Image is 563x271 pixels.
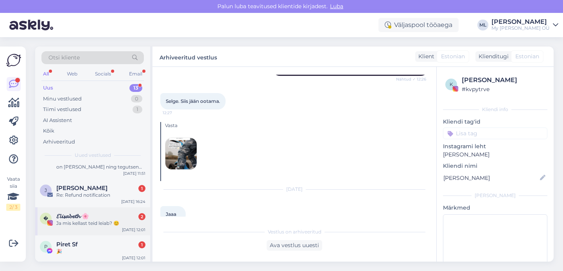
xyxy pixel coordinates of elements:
[56,185,108,192] span: Jane Kukk
[441,52,465,61] span: Estonian
[491,19,558,31] a: [PERSON_NAME]My [PERSON_NAME] OÜ
[515,52,539,61] span: Estonian
[43,138,75,146] div: Arhiveeritud
[475,52,509,61] div: Klienditugi
[43,127,54,135] div: Kõik
[443,192,547,199] div: [PERSON_NAME]
[45,187,47,193] span: J
[56,213,89,220] span: 𝓔𝓵𝓲𝓼𝓪𝓫𝓮𝓽𝓱 🌸
[491,25,550,31] div: My [PERSON_NAME] OÜ
[477,20,488,31] div: ML
[166,98,220,104] span: Selge. Siis jään ootama.
[138,213,145,220] div: 2
[443,106,547,113] div: Kliendi info
[160,186,429,193] div: [DATE]
[491,19,550,25] div: [PERSON_NAME]
[93,69,113,79] div: Socials
[160,51,217,62] label: Arhiveeritud vestlus
[129,84,142,92] div: 13
[65,69,79,79] div: Web
[123,170,145,176] div: [DATE] 11:51
[163,110,192,116] span: 12:27
[56,248,145,255] div: 🎉
[166,211,176,217] span: Jaaa
[378,18,459,32] div: Väljaspool tööaega
[122,227,145,233] div: [DATE] 12:01
[43,106,81,113] div: Tiimi vestlused
[121,199,145,205] div: [DATE] 16:24
[43,95,82,103] div: Minu vestlused
[165,138,197,169] img: attachment
[56,156,145,170] div: Tere [PERSON_NAME]🤗 Minu nimi on [PERSON_NAME] ning tegutsen Instagramis sisuloojana.[PERSON_NAME...
[56,220,145,227] div: Ja mis kellast teid leiab? 😊
[122,255,145,261] div: [DATE] 12:01
[462,75,545,85] div: [PERSON_NAME]
[43,84,53,92] div: Uus
[6,204,20,211] div: 2 / 3
[133,106,142,113] div: 1
[450,81,453,87] span: k
[443,127,547,139] input: Lisa tag
[415,52,434,61] div: Klient
[138,185,145,192] div: 1
[41,69,50,79] div: All
[56,192,145,199] div: Re: Refund notification
[443,118,547,126] p: Kliendi tag'id
[75,152,111,159] span: Uued vestlused
[43,215,48,221] span: �
[6,53,21,68] img: Askly Logo
[44,244,48,249] span: P
[165,122,429,129] div: Vasta
[48,54,80,62] span: Otsi kliente
[328,3,346,10] span: Luba
[268,228,321,235] span: Vestlus on arhiveeritud
[443,151,547,159] p: [PERSON_NAME]
[443,162,547,170] p: Kliendi nimi
[267,240,322,251] div: Ava vestlus uuesti
[462,85,545,93] div: # kvpytrve
[138,241,145,248] div: 1
[131,95,142,103] div: 0
[56,241,78,248] span: Piret Sf
[396,76,426,82] span: Nähtud ✓ 12:26
[127,69,144,79] div: Email
[443,142,547,151] p: Instagrami leht
[443,204,547,212] p: Märkmed
[43,117,72,124] div: AI Assistent
[6,176,20,211] div: Vaata siia
[443,174,538,182] input: Lisa nimi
